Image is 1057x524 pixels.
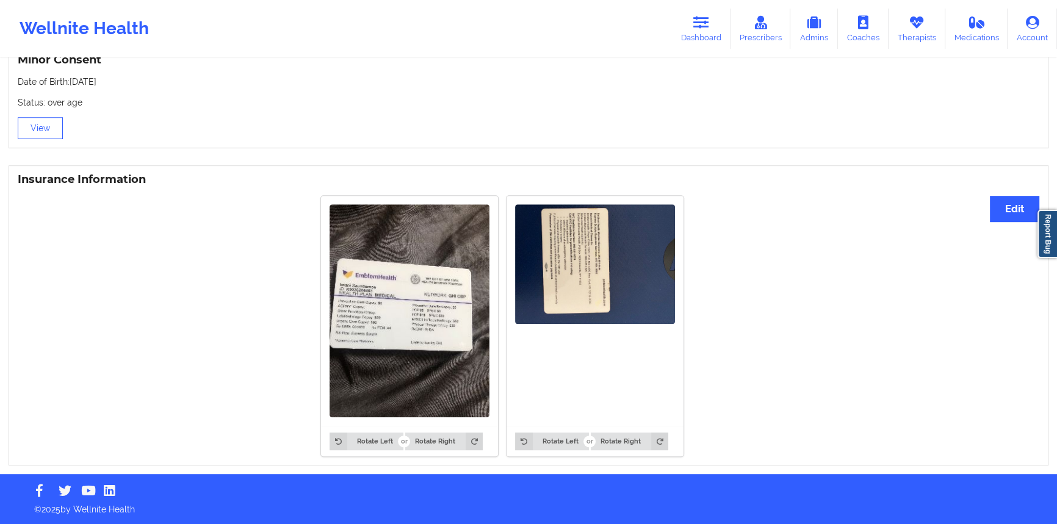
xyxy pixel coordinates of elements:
[1008,9,1057,49] a: Account
[731,9,791,49] a: Prescribers
[330,432,403,450] button: Rotate Left
[405,432,483,450] button: Rotate Right
[515,432,588,450] button: Rotate Left
[889,9,945,49] a: Therapists
[330,204,489,417] img: Imani Saunderson
[515,204,675,325] img: Imani Saunderson
[18,173,1039,187] h3: Insurance Information
[18,53,1039,67] h3: Minor Consent
[990,196,1039,222] button: Edit
[18,96,1039,109] p: Status: over age
[945,9,1008,49] a: Medications
[790,9,838,49] a: Admins
[838,9,889,49] a: Coaches
[26,495,1031,515] p: © 2025 by Wellnite Health
[18,76,1039,88] p: Date of Birth: [DATE]
[672,9,731,49] a: Dashboard
[591,432,668,450] button: Rotate Right
[1037,210,1057,258] a: Report Bug
[18,117,63,139] button: View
